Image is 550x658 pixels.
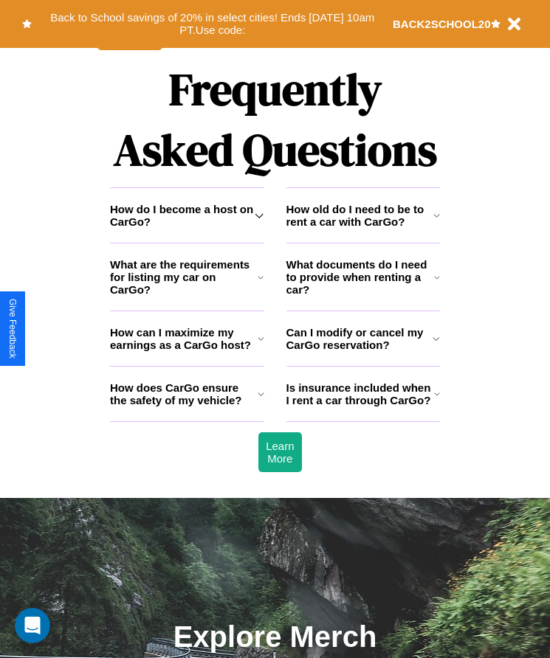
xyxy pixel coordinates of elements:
[393,18,491,30] b: BACK2SCHOOL20
[258,432,301,472] button: Learn More
[286,203,433,228] h3: How old do I need to be to rent a car with CarGo?
[110,52,440,187] h1: Frequently Asked Questions
[286,258,435,296] h3: What documents do I need to provide when renting a car?
[15,608,50,643] iframe: Intercom live chat
[110,203,255,228] h3: How do I become a host on CarGo?
[110,258,258,296] h3: What are the requirements for listing my car on CarGo?
[286,326,433,351] h3: Can I modify or cancel my CarGo reservation?
[110,326,258,351] h3: How can I maximize my earnings as a CarGo host?
[32,7,393,41] button: Back to School savings of 20% in select cities! Ends [DATE] 10am PT.Use code:
[7,299,18,359] div: Give Feedback
[286,381,434,406] h3: Is insurance included when I rent a car through CarGo?
[110,381,258,406] h3: How does CarGo ensure the safety of my vehicle?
